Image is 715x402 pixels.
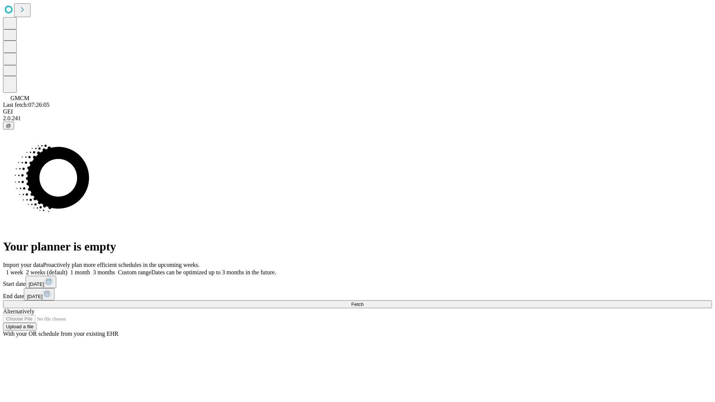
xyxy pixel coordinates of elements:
[3,122,14,130] button: @
[3,288,712,300] div: End date
[70,269,90,275] span: 1 month
[26,276,56,288] button: [DATE]
[10,95,29,101] span: GMCM
[3,323,36,331] button: Upload a file
[3,331,118,337] span: With your OR schedule from your existing EHR
[3,102,50,108] span: Last fetch: 07:26:05
[3,308,34,315] span: Alternatively
[151,269,276,275] span: Dates can be optimized up to 3 months in the future.
[26,269,67,275] span: 2 weeks (default)
[6,269,23,275] span: 1 week
[6,123,11,128] span: @
[3,115,712,122] div: 2.0.241
[118,269,151,275] span: Custom range
[3,276,712,288] div: Start date
[3,108,712,115] div: GEI
[3,262,43,268] span: Import your data
[351,301,363,307] span: Fetch
[3,300,712,308] button: Fetch
[24,288,54,300] button: [DATE]
[29,281,44,287] span: [DATE]
[3,240,712,253] h1: Your planner is empty
[93,269,115,275] span: 3 months
[27,294,42,299] span: [DATE]
[43,262,200,268] span: Proactively plan more efficient schedules in the upcoming weeks.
